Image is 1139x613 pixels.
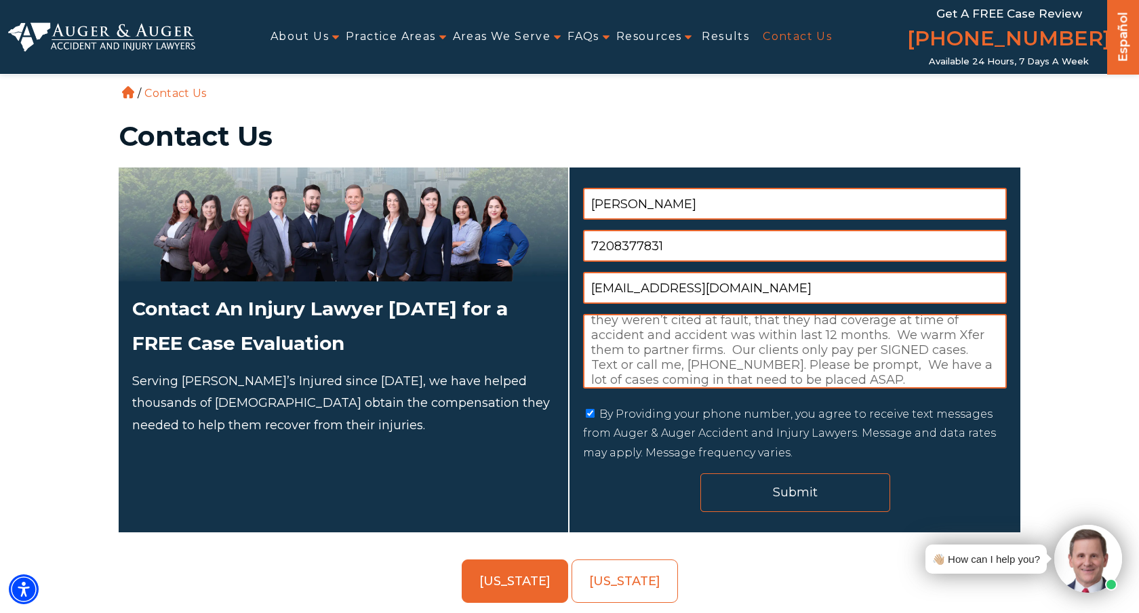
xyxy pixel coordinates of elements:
[462,559,568,603] a: [US_STATE]
[583,188,1007,220] input: Name
[271,22,329,52] a: About Us
[567,22,599,52] a: FAQs
[119,123,1020,150] h1: Contact Us
[702,22,749,52] a: Results
[572,559,678,603] a: [US_STATE]
[616,22,682,52] a: Resources
[929,56,1089,67] span: Available 24 Hours, 7 Days a Week
[346,22,436,52] a: Practice Areas
[583,272,1007,304] input: Email
[132,292,555,360] h2: Contact An Injury Lawyer [DATE] for a FREE Case Evaluation
[8,22,195,51] img: Auger & Auger Accident and Injury Lawyers Logo
[141,87,209,100] li: Contact Us
[907,24,1111,56] a: [PHONE_NUMBER]
[700,473,890,512] input: Submit
[453,22,551,52] a: Areas We Serve
[763,22,832,52] a: Contact Us
[132,370,555,436] p: Serving [PERSON_NAME]’s Injured since [DATE], we have helped thousands of [DEMOGRAPHIC_DATA] obta...
[119,167,568,281] img: Attorneys
[936,7,1082,20] span: Get a FREE Case Review
[932,550,1040,568] div: 👋🏼 How can I help you?
[122,86,134,98] a: Home
[583,408,996,460] label: By Providing your phone number, you agree to receive text messages from Auger & Auger Accident an...
[583,230,1007,262] input: Phone Number
[1054,525,1122,593] img: Intaker widget Avatar
[9,574,39,604] div: Accessibility Menu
